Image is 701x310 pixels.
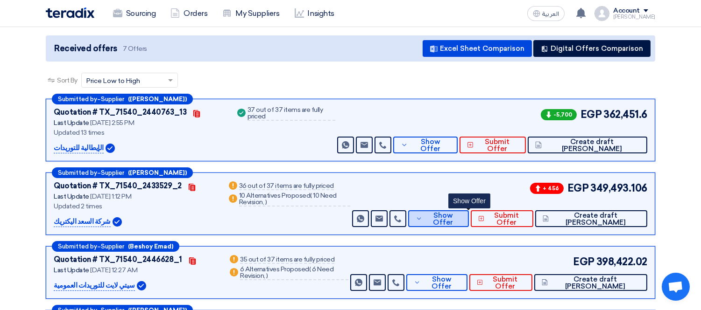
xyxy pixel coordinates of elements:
[52,167,193,178] div: –
[309,265,311,273] span: (
[448,193,490,208] div: Show Offer
[128,96,187,102] b: ([PERSON_NAME])
[54,280,135,291] p: سيتي لايت للتوريدات العمومية
[411,138,450,152] span: Show Offer
[460,137,526,153] button: Submit Offer
[58,96,97,102] span: Submitted by
[535,210,647,227] button: Create draft [PERSON_NAME]
[113,217,122,227] img: Verified Account
[54,193,89,200] span: Last Update
[101,170,124,176] span: Supplier
[544,138,640,152] span: Create draft [PERSON_NAME]
[128,243,173,249] b: (Beshoy Emad)
[266,272,268,280] span: )
[58,243,97,249] span: Submitted by
[239,193,350,207] div: 10 Alternatives Proposed
[240,266,348,280] div: 6 Alternatives Proposed
[487,212,526,226] span: Submit Offer
[662,273,690,301] div: Open chat
[52,94,193,104] div: –
[46,7,94,18] img: Teradix logo
[90,119,134,127] span: [DATE] 2:55 PM
[106,144,115,153] img: Verified Account
[425,212,461,226] span: Show Offer
[248,107,335,121] div: 37 out of 37 items are fully priced
[137,281,146,290] img: Verified Account
[567,180,589,196] span: EGP
[541,109,577,120] span: -5,700
[52,241,179,252] div: –
[590,180,647,196] span: 349,493.106
[530,183,564,194] span: + 456
[123,44,147,53] span: 7 Offers
[240,265,333,280] span: 6 Need Revision,
[408,210,469,227] button: Show Offer
[528,137,647,153] button: Create draft [PERSON_NAME]
[215,3,287,24] a: My Suppliers
[239,183,334,190] div: 36 out of 37 items are fully priced
[101,96,124,102] span: Supplier
[54,119,89,127] span: Last Update
[476,138,518,152] span: Submit Offer
[406,274,467,291] button: Show Offer
[265,198,267,206] span: )
[485,276,524,290] span: Submit Offer
[551,212,640,226] span: Create draft [PERSON_NAME]
[423,276,460,290] span: Show Offer
[542,11,559,17] span: العربية
[533,40,651,57] button: Digital Offers Comparison
[54,201,216,211] div: Updated 2 times
[54,42,117,55] span: Received offers
[581,107,602,122] span: EGP
[128,170,187,176] b: ([PERSON_NAME])
[58,170,97,176] span: Submitted by
[57,76,78,85] span: Sort By
[54,143,104,154] p: الإيطالية للتوريدات
[613,7,640,15] div: Account
[469,274,532,291] button: Submit Offer
[287,3,342,24] a: Insights
[550,276,640,290] span: Create draft [PERSON_NAME]
[596,254,647,269] span: 398,422.02
[106,3,163,24] a: Sourcing
[86,76,140,86] span: Price Low to High
[54,180,182,192] div: Quotation # TX_71540_2433529_2
[310,192,312,200] span: (
[54,216,111,227] p: شركة السعد اليكتريك
[239,192,337,206] span: 10 Need Revision,
[163,3,215,24] a: Orders
[90,193,131,200] span: [DATE] 1:12 PM
[471,210,533,227] button: Submit Offer
[54,254,182,265] div: Quotation # TX_71540_2446628_1
[54,107,186,118] div: Quotation # TX_71540_2440763_13
[573,254,595,269] span: EGP
[101,243,124,249] span: Supplier
[534,274,647,291] button: Create draft [PERSON_NAME]
[527,6,565,21] button: العربية
[613,14,655,20] div: [PERSON_NAME]
[423,40,532,57] button: Excel Sheet Comparison
[393,137,457,153] button: Show Offer
[90,266,137,274] span: [DATE] 12:27 AM
[240,256,334,264] div: 35 out of 37 items are fully priced
[603,107,647,122] span: 362,451.6
[54,128,224,138] div: Updated 13 times
[595,6,609,21] img: profile_test.png
[54,266,89,274] span: Last Update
